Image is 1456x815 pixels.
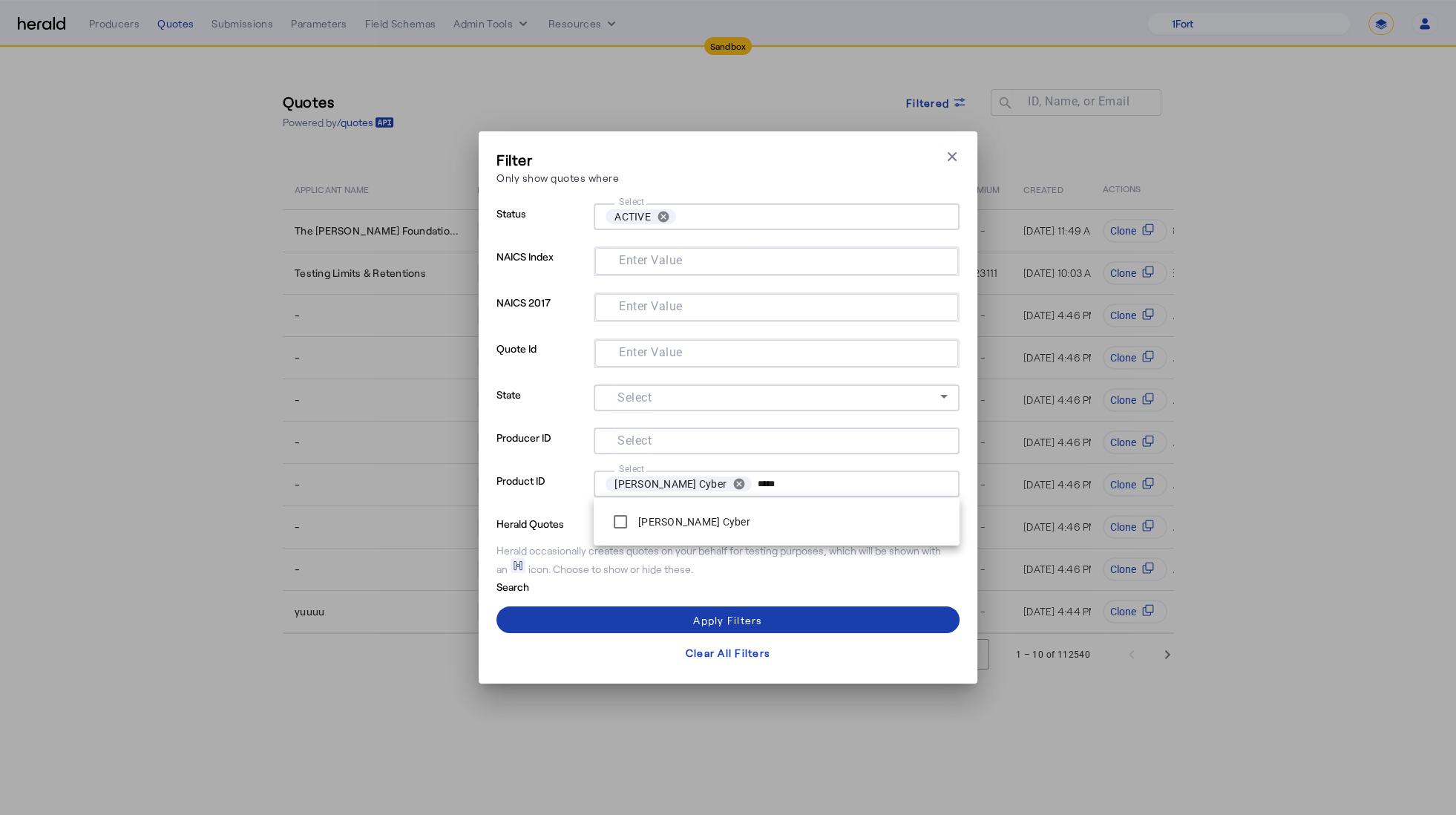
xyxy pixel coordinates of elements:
[496,606,960,633] button: Apply Filters
[496,292,588,338] p: NAICS 2017
[619,463,645,474] mat-label: Select
[606,431,948,448] mat-chip-grid: Selection
[619,345,683,359] mat-label: Enter Value
[727,477,752,491] button: remove Beazley Cyber
[496,170,619,186] p: Only show quotes where
[496,543,960,577] div: Herald occasionally creates quotes on your behalf for testing purposes, which will be shown with ...
[496,514,612,531] p: Herald Quotes
[607,343,946,361] mat-chip-grid: Selection
[607,297,946,315] mat-chip-grid: Selection
[496,338,588,384] p: Quote Id
[496,428,588,471] p: Producer ID
[651,210,676,223] button: remove ACTIVE
[496,203,588,246] p: Status
[617,433,652,448] mat-label: Select
[617,390,652,405] mat-label: Select
[496,639,960,666] button: Clear All Filters
[496,577,612,595] p: Search
[496,384,588,428] p: State
[619,253,683,267] mat-label: Enter Value
[606,474,948,494] mat-chip-grid: Selection
[496,149,619,170] h3: Filter
[635,514,750,529] label: [PERSON_NAME] Cyber
[614,477,727,491] span: [PERSON_NAME] Cyber
[686,645,770,661] div: Clear All Filters
[619,196,645,206] mat-label: Select
[606,206,948,227] mat-chip-grid: Selection
[607,251,946,269] mat-chip-grid: Selection
[496,246,588,292] p: NAICS Index
[693,612,762,628] div: Apply Filters
[614,209,651,224] span: ACTIVE
[496,471,588,514] p: Product ID
[619,299,683,313] mat-label: Enter Value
